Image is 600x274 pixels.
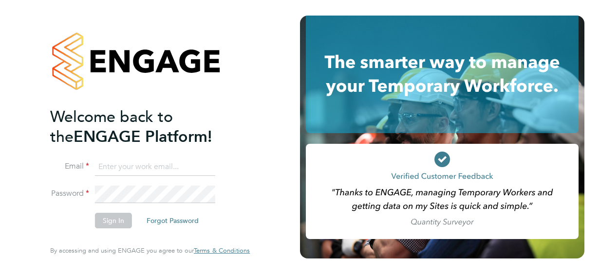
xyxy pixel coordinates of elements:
span: By accessing and using ENGAGE you agree to our [50,246,250,255]
label: Email [50,161,89,171]
input: Enter your work email... [95,158,215,176]
span: Welcome back to the [50,107,173,146]
button: Forgot Password [139,213,206,228]
label: Password [50,188,89,199]
button: Sign In [95,213,132,228]
a: Terms & Conditions [194,247,250,255]
h2: ENGAGE Platform! [50,107,240,147]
